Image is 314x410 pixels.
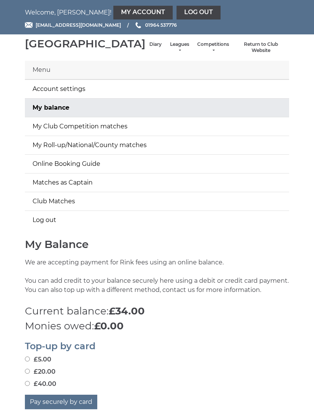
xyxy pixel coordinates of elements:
a: My Club Competition matches [25,117,289,136]
a: Return to Club Website [237,41,285,54]
span: 01964 537776 [145,22,177,28]
nav: Welcome, [PERSON_NAME]! [25,6,289,19]
img: Phone us [136,22,141,28]
p: We are accepting payment for Rink fees using an online balance. You can add credit to your balanc... [25,258,289,304]
a: Online Booking Guide [25,155,289,173]
h2: Top-up by card [25,341,289,351]
div: Menu [25,61,289,79]
a: Leagues [169,41,190,54]
input: £40.00 [25,381,30,386]
a: Phone us 01964 537776 [134,21,177,29]
h1: My Balance [25,238,289,250]
a: Log out [25,211,289,229]
label: £20.00 [25,367,56,376]
button: Pay securely by card [25,395,97,409]
a: Matches as Captain [25,173,289,192]
a: My Roll-up/National/County matches [25,136,289,154]
p: Current balance: [25,304,289,319]
a: Competitions [197,41,229,54]
a: Log out [177,6,221,19]
img: Email [25,22,33,28]
label: £5.00 [25,355,51,364]
a: My balance [25,99,289,117]
a: My Account [113,6,173,19]
a: Diary [149,41,162,48]
strong: £34.00 [109,305,145,317]
div: [GEOGRAPHIC_DATA] [25,38,146,50]
input: £5.00 [25,357,30,361]
p: Monies owed: [25,319,289,334]
span: [EMAIL_ADDRESS][DOMAIN_NAME] [36,22,121,28]
input: £20.00 [25,369,30,374]
strong: £0.00 [94,320,124,332]
a: Club Matches [25,192,289,211]
a: Email [EMAIL_ADDRESS][DOMAIN_NAME] [25,21,121,29]
label: £40.00 [25,379,56,389]
a: Account settings [25,80,289,98]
